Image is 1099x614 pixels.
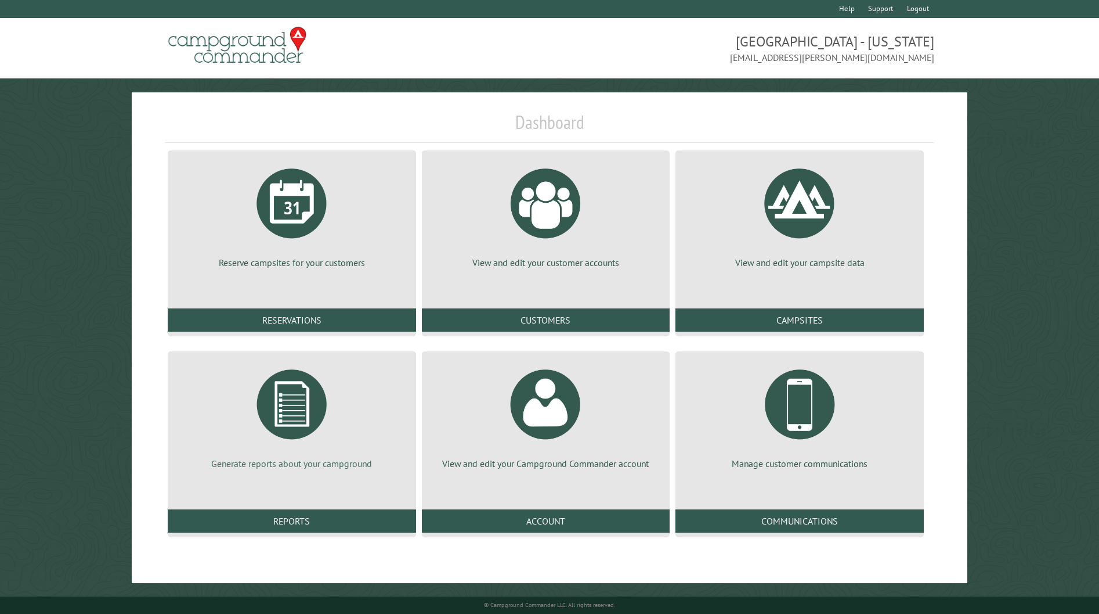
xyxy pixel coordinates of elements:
[689,256,910,269] p: View and edit your campsite data
[549,32,934,64] span: [GEOGRAPHIC_DATA] - [US_STATE] [EMAIL_ADDRESS][PERSON_NAME][DOMAIN_NAME]
[182,160,402,269] a: Reserve campsites for your customers
[182,457,402,470] p: Generate reports about your campground
[422,509,670,533] a: Account
[436,457,656,470] p: View and edit your Campground Commander account
[675,509,924,533] a: Communications
[689,160,910,269] a: View and edit your campsite data
[436,361,656,470] a: View and edit your Campground Commander account
[422,308,670,332] a: Customers
[168,308,416,332] a: Reservations
[436,160,656,269] a: View and edit your customer accounts
[182,361,402,470] a: Generate reports about your campground
[165,111,934,143] h1: Dashboard
[675,308,924,332] a: Campsites
[436,256,656,269] p: View and edit your customer accounts
[689,361,910,470] a: Manage customer communications
[182,256,402,269] p: Reserve campsites for your customers
[168,509,416,533] a: Reports
[689,457,910,470] p: Manage customer communications
[484,601,615,609] small: © Campground Commander LLC. All rights reserved.
[165,23,310,68] img: Campground Commander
